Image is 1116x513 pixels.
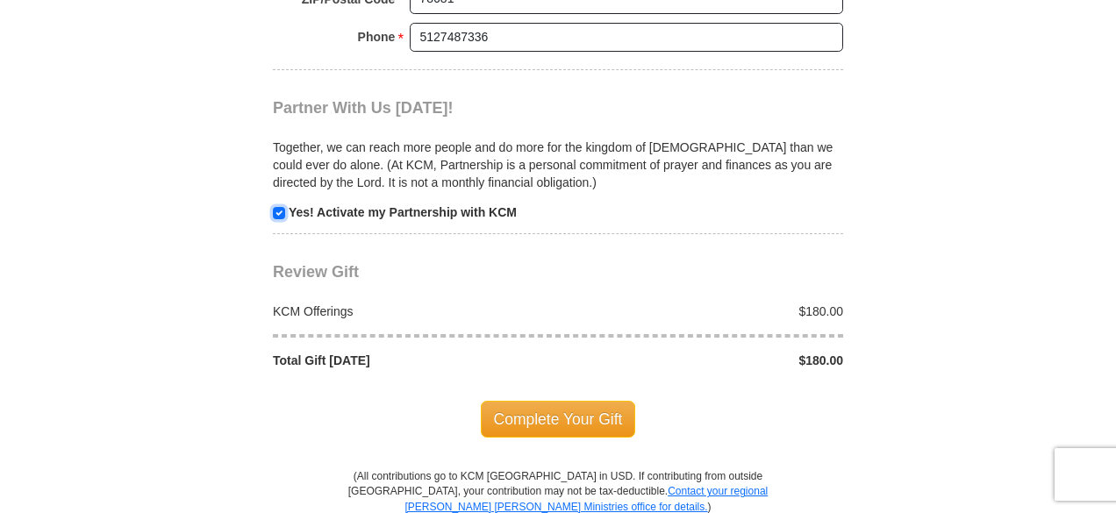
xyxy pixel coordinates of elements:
strong: Yes! Activate my Partnership with KCM [289,205,517,219]
span: Complete Your Gift [481,401,636,438]
p: Together, we can reach more people and do more for the kingdom of [DEMOGRAPHIC_DATA] than we coul... [273,139,843,191]
div: KCM Offerings [264,303,559,320]
span: Review Gift [273,263,359,281]
div: Total Gift [DATE] [264,352,559,369]
span: Partner With Us [DATE]! [273,99,454,117]
div: $180.00 [558,352,853,369]
div: $180.00 [558,303,853,320]
strong: Phone [358,25,396,49]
